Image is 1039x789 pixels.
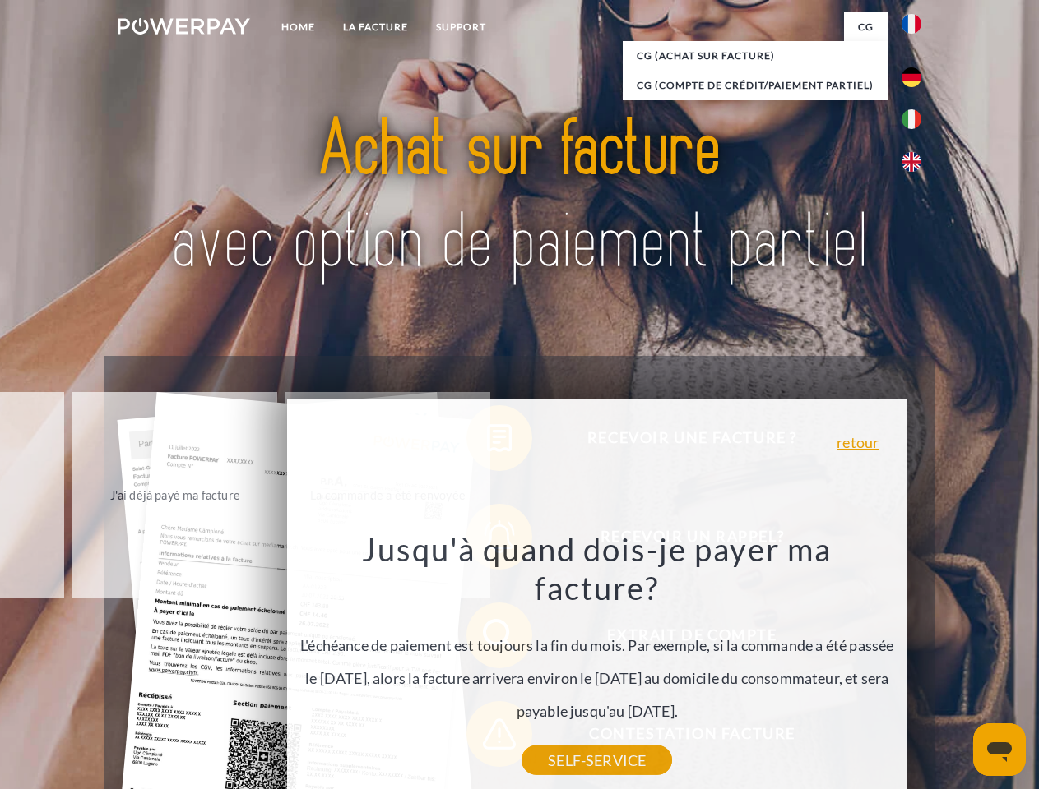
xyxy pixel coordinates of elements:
a: CG (achat sur facture) [623,41,888,71]
a: CG [844,12,888,42]
img: title-powerpay_fr.svg [157,79,882,315]
img: en [902,152,921,172]
a: Support [422,12,500,42]
a: SELF-SERVICE [522,745,672,775]
div: J'ai déjà payé ma facture [82,483,267,505]
img: fr [902,14,921,34]
h3: Jusqu'à quand dois-je payer ma facture? [297,529,898,608]
a: CG (Compte de crédit/paiement partiel) [623,71,888,100]
iframe: Bouton de lancement de la fenêtre de messagerie [973,723,1026,776]
a: LA FACTURE [329,12,422,42]
img: de [902,67,921,87]
img: logo-powerpay-white.svg [118,18,250,35]
div: L'échéance de paiement est toujours la fin du mois. Par exemple, si la commande a été passée le [... [297,529,898,760]
img: it [902,109,921,129]
a: Home [267,12,329,42]
a: retour [837,435,879,450]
